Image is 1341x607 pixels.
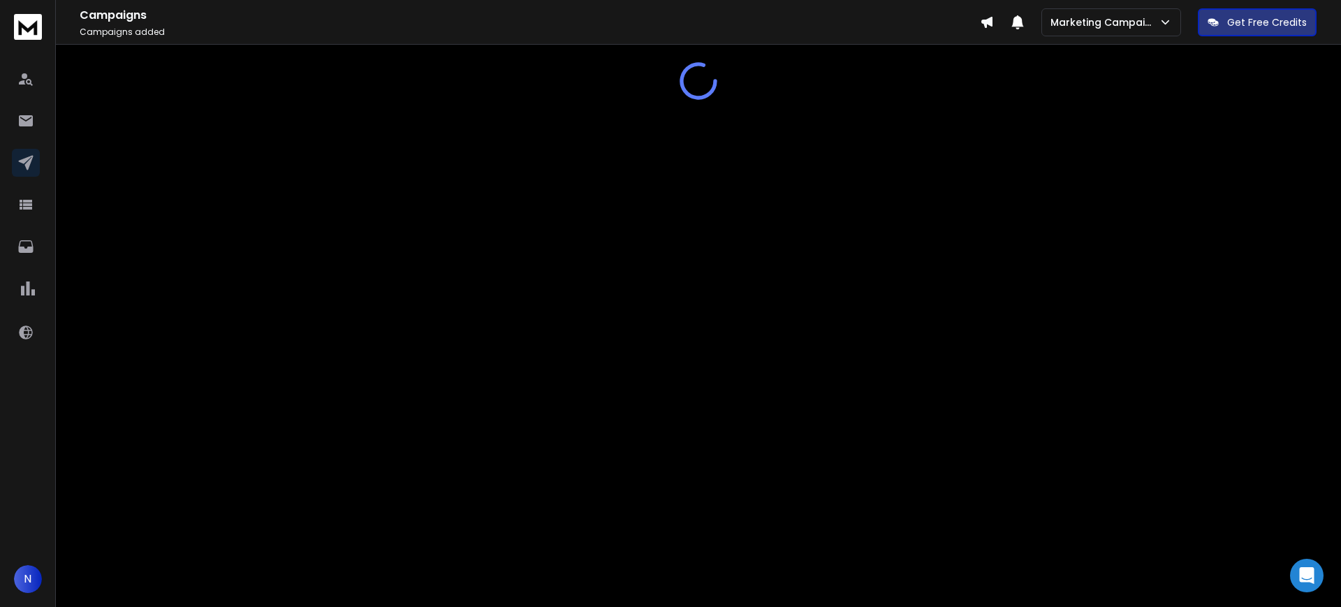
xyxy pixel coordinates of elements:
div: Open Intercom Messenger [1290,559,1324,592]
p: Get Free Credits [1227,15,1307,29]
p: Marketing Campaign [1050,15,1159,29]
button: N [14,565,42,593]
p: Campaigns added [80,27,980,38]
button: Get Free Credits [1198,8,1317,36]
h1: Campaigns [80,7,980,24]
img: logo [14,14,42,40]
